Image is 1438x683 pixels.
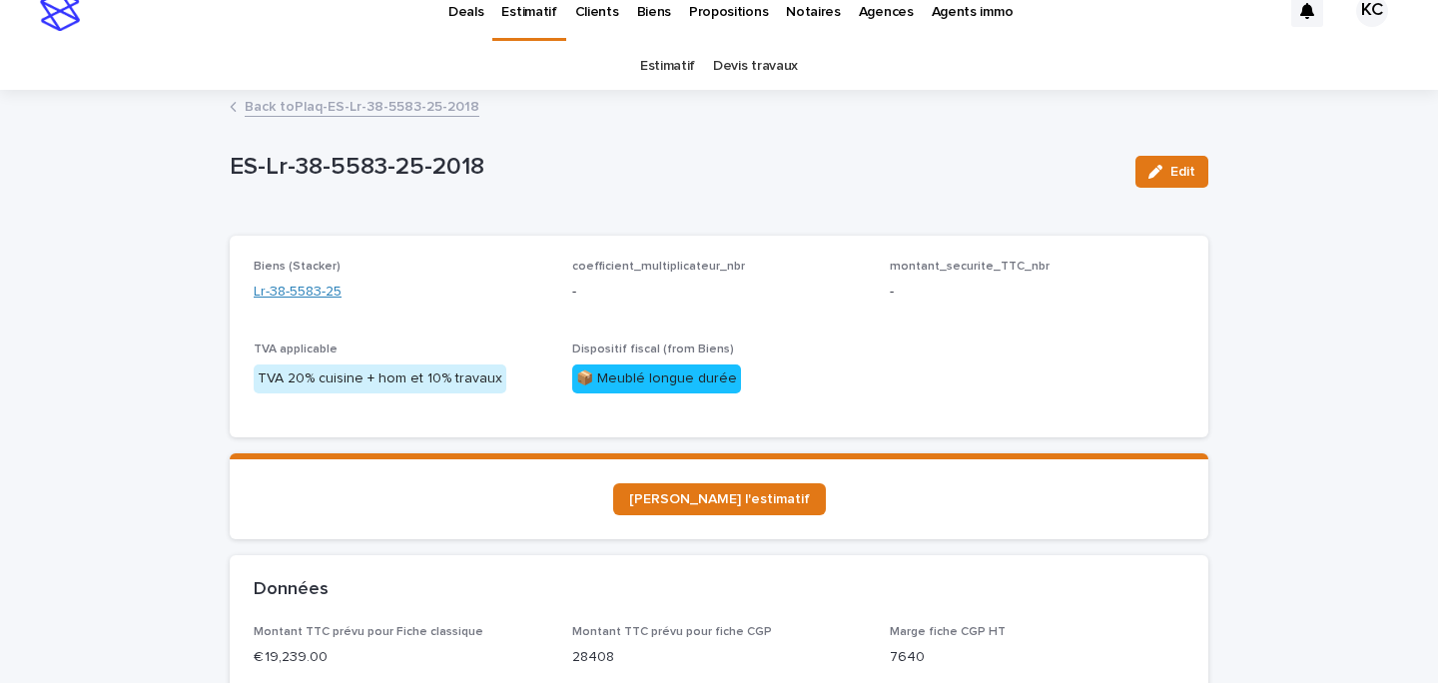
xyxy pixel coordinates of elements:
p: 28408 [572,647,867,668]
p: - [572,282,867,303]
p: € 19,239.00 [254,647,548,668]
a: Lr-38-5583-25 [254,282,342,303]
a: Estimatif [640,43,695,90]
span: Montant TTC prévu pour fiche CGP [572,626,772,638]
span: montant_securite_TTC_nbr [890,261,1050,273]
span: Dispositif fiscal (from Biens) [572,343,734,355]
span: TVA applicable [254,343,338,355]
span: [PERSON_NAME] l'estimatif [629,492,810,506]
span: Montant TTC prévu pour Fiche classique [254,626,483,638]
h2: Données [254,579,329,601]
a: Devis travaux [713,43,798,90]
p: - [890,282,1184,303]
span: Biens (Stacker) [254,261,341,273]
span: coefficient_multiplicateur_nbr [572,261,745,273]
span: Edit [1170,165,1195,179]
button: Edit [1135,156,1208,188]
p: ES-Lr-38-5583-25-2018 [230,153,1119,182]
p: 7640 [890,647,1184,668]
div: 📦 Meublé longue durée [572,364,741,393]
span: Marge fiche CGP HT [890,626,1006,638]
a: [PERSON_NAME] l'estimatif [613,483,826,515]
a: Back toPlaq-ES-Lr-38-5583-25-2018 [245,94,479,117]
div: TVA 20% cuisine + hom et 10% travaux [254,364,506,393]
